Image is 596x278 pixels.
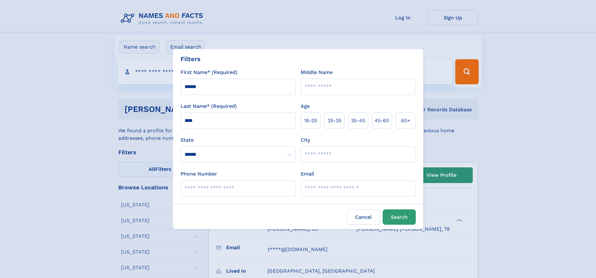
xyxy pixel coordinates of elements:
[401,117,410,124] span: 60+
[181,69,237,76] label: First Name* (Required)
[351,117,365,124] span: 35‑45
[181,170,217,178] label: Phone Number
[301,136,310,144] label: City
[181,54,201,64] div: Filters
[301,102,310,110] label: Age
[181,102,237,110] label: Last Name* (Required)
[347,209,380,225] label: Cancel
[181,136,296,144] label: State
[301,170,314,178] label: Email
[328,117,341,124] span: 25‑35
[304,117,317,124] span: 18‑25
[374,117,389,124] span: 45‑60
[383,209,416,225] button: Search
[301,69,333,76] label: Middle Name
